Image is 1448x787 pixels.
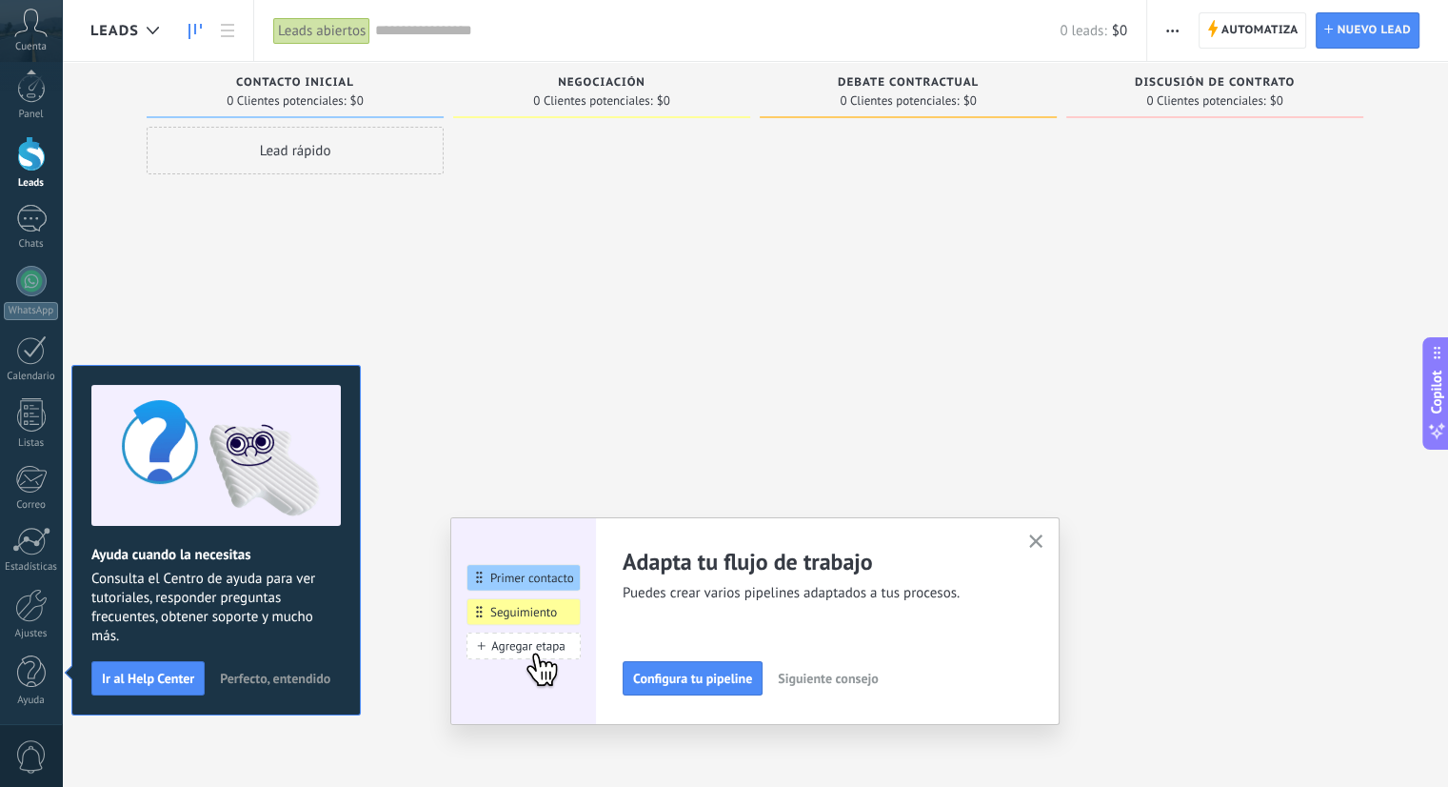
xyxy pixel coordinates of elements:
[4,238,59,251] div: Chats
[4,109,59,121] div: Panel
[273,17,370,45] div: Leads abiertos
[4,437,59,450] div: Listas
[657,95,670,107] span: $0
[4,695,59,707] div: Ayuda
[840,95,959,107] span: 0 Clientes potenciales:
[91,546,341,564] h2: Ayuda cuando la necesitas
[4,561,59,574] div: Estadísticas
[4,499,59,512] div: Correo
[90,22,139,40] span: Leads
[1316,12,1419,49] a: Nuevo lead
[179,12,211,50] a: Leads
[1270,95,1283,107] span: $0
[838,76,979,90] span: Debate contractual
[220,672,330,685] span: Perfecto, entendido
[1221,13,1299,48] span: Automatiza
[1112,22,1127,40] span: $0
[4,302,58,320] div: WhatsApp
[1146,95,1265,107] span: 0 Clientes potenciales:
[1427,371,1446,414] span: Copilot
[91,570,341,646] span: Consulta el Centro de ayuda para ver tutoriales, responder preguntas frecuentes, obtener soporte ...
[91,661,205,696] button: Ir al Help Center
[211,12,244,50] a: Lista
[1135,76,1295,90] span: Discusión de contrato
[102,672,194,685] span: Ir al Help Center
[236,76,354,90] span: Contacto inicial
[4,177,59,190] div: Leads
[769,664,886,693] button: Siguiente consejo
[1060,22,1106,40] span: 0 leads:
[147,127,444,174] div: Lead rápido
[227,95,346,107] span: 0 Clientes potenciales:
[963,95,977,107] span: $0
[350,95,364,107] span: $0
[1076,76,1354,92] div: Discusión de contrato
[156,76,434,92] div: Contacto inicial
[623,547,1005,576] h2: Adapta tu flujo de trabajo
[769,76,1047,92] div: Debate contractual
[633,672,752,685] span: Configura tu pipeline
[15,41,47,53] span: Cuenta
[1337,13,1411,48] span: Nuevo lead
[1199,12,1307,49] a: Automatiza
[558,76,645,90] span: Negociación
[623,661,763,696] button: Configura tu pipeline
[463,76,741,92] div: Negociación
[1159,12,1186,49] button: Más
[211,664,339,693] button: Perfecto, entendido
[4,628,59,640] div: Ajustes
[533,95,652,107] span: 0 Clientes potenciales:
[623,584,1005,603] span: Puedes crear varios pipelines adaptados a tus procesos.
[778,672,878,685] span: Siguiente consejo
[4,371,59,383] div: Calendario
